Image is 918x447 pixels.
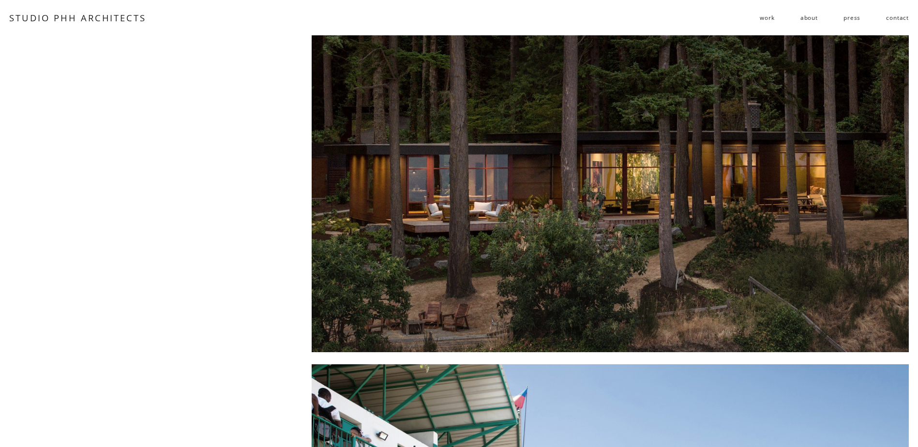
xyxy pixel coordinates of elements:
a: folder dropdown [760,10,774,26]
a: STUDIO PHH ARCHITECTS [9,12,146,24]
a: about [800,10,818,26]
a: press [843,10,860,26]
span: work [760,11,774,25]
a: contact [886,10,909,26]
